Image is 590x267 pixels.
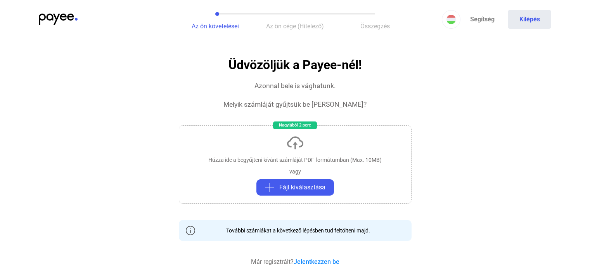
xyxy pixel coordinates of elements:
a: Jelentkezzen be [294,258,339,265]
span: Összegzés [360,23,390,30]
img: info-grey-outline [186,226,195,235]
span: Az ön követelései [192,23,239,30]
button: plus-greyFájl kiválasztása [256,179,334,196]
div: Már regisztrált? [251,257,339,267]
a: Segítség [460,10,504,29]
img: HU [446,15,456,24]
img: plus-grey [265,183,274,192]
h1: Üdvözöljük a Payee-nél! [228,58,362,72]
span: Fájl kiválasztása [279,183,325,192]
span: Az ön cége (Hitelező) [266,23,324,30]
div: Nagyjából 2 perc [273,121,317,129]
img: payee-logo [39,14,78,25]
button: Kilépés [508,10,551,29]
div: vagy [289,168,301,175]
button: HU [442,10,460,29]
div: Melyik számláját gyűjtsük be [PERSON_NAME]? [223,100,367,109]
div: Azonnal bele is vághatunk. [254,81,336,90]
img: upload-cloud [286,133,305,152]
div: Húzza ide a begyűjteni kívánt számláját PDF formátumban (Max. 10MB) [208,156,382,164]
div: További számlákat a következő lépésben tud feltölteni majd. [220,227,370,234]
